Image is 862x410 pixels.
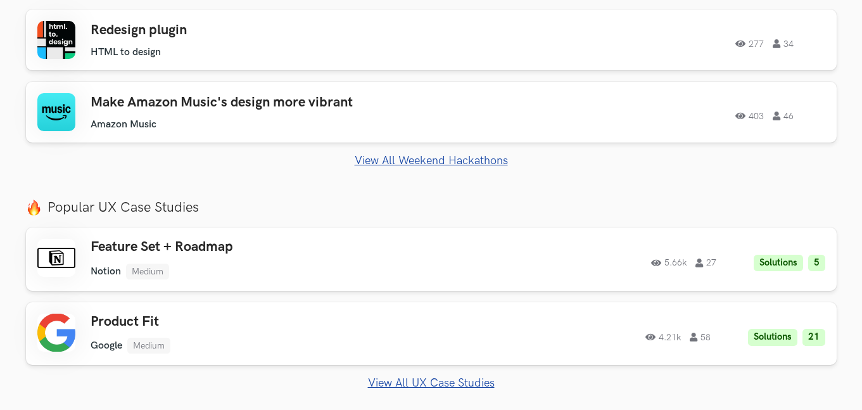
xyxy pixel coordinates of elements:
h3: Product Fit [91,314,450,330]
li: Medium [126,264,169,279]
a: Redesign plugin HTML to design 277 34 [26,10,837,70]
a: View All Weekend Hackathons [26,154,837,167]
li: Amazon Music [91,119,156,131]
li: Solutions [748,329,797,346]
span: 5.66k [651,259,687,267]
a: Make Amazon Music's design more vibrant Amazon Music 403 46 [26,82,837,143]
li: Medium [127,338,170,354]
span: 34 [773,39,794,48]
a: View All UX Case Studies [26,376,837,390]
li: Google [91,340,122,352]
span: 403 [735,112,764,120]
span: 4.21k [645,333,681,342]
span: 46 [773,112,794,120]
a: Product Fit Google Medium 4.21k 58 Solutions 21 [26,302,837,365]
span: 58 [690,333,711,342]
li: Notion [91,266,121,278]
h3: Make Amazon Music's design more vibrant [91,94,450,111]
span: 277 [735,39,764,48]
li: HTML to design [91,46,161,58]
img: fire.png [26,200,42,215]
span: 27 [695,259,716,267]
a: Feature Set + Roadmap Notion Medium 5.66k 27 Solutions 5 [26,227,837,290]
label: Popular UX Case Studies [26,199,837,216]
li: 5 [808,255,825,272]
h3: Feature Set + Roadmap [91,239,450,255]
li: 21 [802,329,825,346]
h3: Redesign plugin [91,22,450,39]
li: Solutions [754,255,803,272]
